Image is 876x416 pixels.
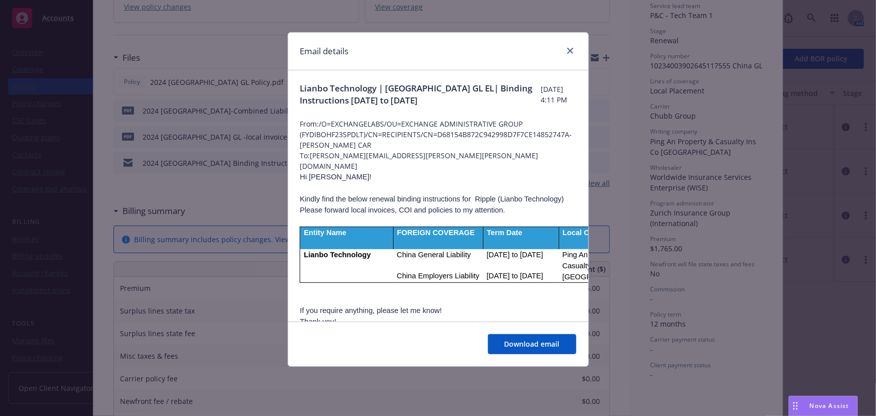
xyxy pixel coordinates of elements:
span: From: /O=EXCHANGELABS/OU=EXCHANGE ADMINISTRATIVE GROUP (FYDIBOHF23SPDLT)/CN=RECIPIENTS/CN=D68154B... [300,119,576,150]
span: Lianbo Technology | [GEOGRAPHIC_DATA] GL EL| Binding Instructions [DATE] to [DATE] [300,82,541,107]
span: To: [PERSON_NAME][EMAIL_ADDRESS][PERSON_NAME][PERSON_NAME][DOMAIN_NAME] [300,150,576,171]
span: [DATE] 4:11 PM [541,84,576,105]
p: Hi [PERSON_NAME]! [300,171,576,182]
button: Nova Assist [789,396,858,416]
span: Nova Assist [810,401,849,410]
div: Drag to move [789,396,802,415]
